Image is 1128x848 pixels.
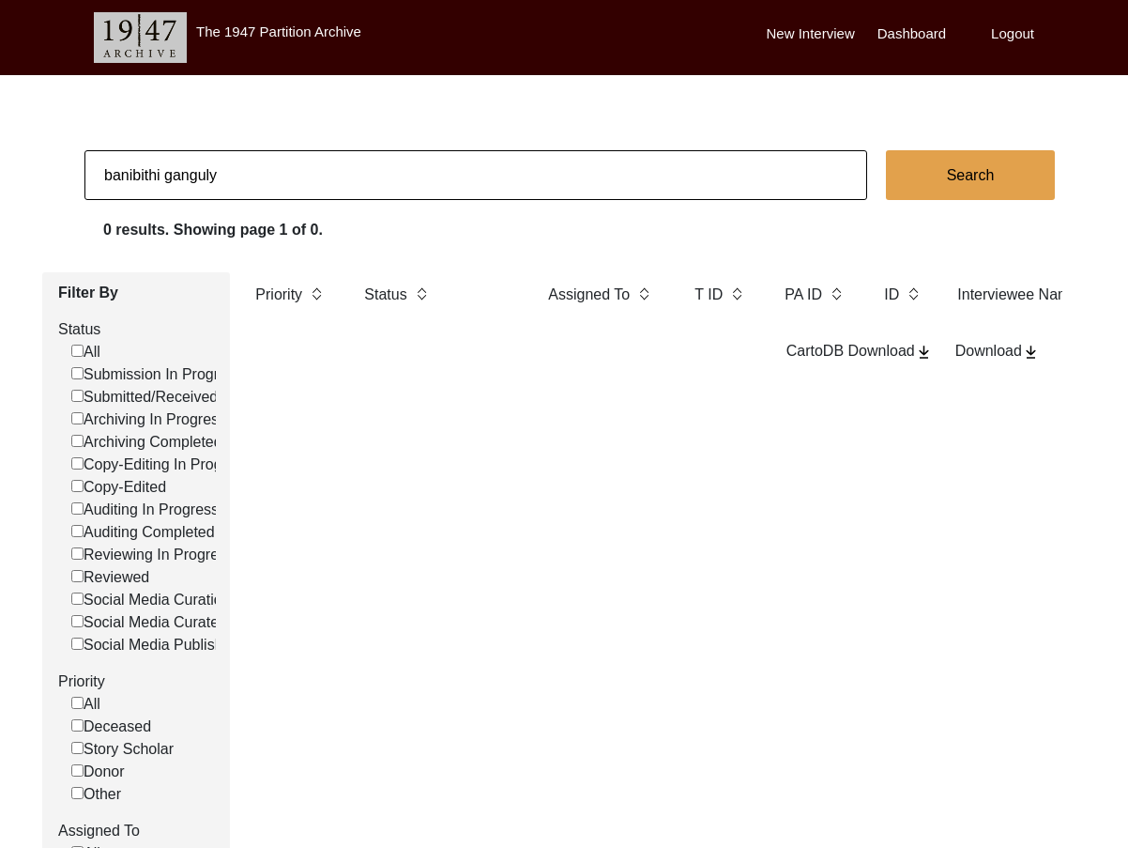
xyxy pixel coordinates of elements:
input: All [71,345,84,357]
label: Archiving Completed [71,431,222,454]
img: sort-button.png [415,284,428,304]
input: Copy-Editing In Progress [71,457,84,470]
label: Other [71,783,121,806]
label: Status [364,284,406,306]
input: Social Media Curation In Progress [71,593,84,605]
label: Story Scholar [71,738,174,761]
input: Social Media Published [71,638,84,650]
label: Archiving In Progress [71,409,226,431]
label: New Interview [767,23,855,45]
label: Filter By [58,282,216,304]
label: Priority [255,284,302,306]
div: CartoDB Download [786,340,933,362]
input: Auditing Completed [71,525,84,537]
input: Other [71,787,84,799]
label: Priority [58,671,216,693]
label: Deceased [71,716,151,738]
div: Download [955,340,1040,362]
label: Auditing In Progress [71,499,219,521]
input: All [71,697,84,709]
label: Donor [71,761,125,783]
img: sort-button.png [310,284,323,304]
input: Submission In Progress [71,367,84,379]
label: Interviewee Name [957,284,1078,306]
img: download-button.png [1022,344,1040,361]
label: Copy-Edited [71,476,166,499]
img: sort-button.png [637,284,650,304]
label: Assigned To [548,284,630,306]
label: Social Media Curation In Progress [71,589,312,611]
label: Assigned To [58,820,216,842]
label: Dashboard [877,23,946,45]
label: Status [58,318,216,341]
label: All [71,693,100,716]
input: Search... [84,150,867,200]
label: All [71,341,100,363]
label: Submitted/Received [71,386,218,409]
input: Copy-Edited [71,480,84,492]
button: Search [886,150,1055,200]
img: header-logo.png [94,12,187,63]
label: Social Media Curated [71,611,227,634]
label: Social Media Published [71,634,239,656]
label: Auditing Completed [71,521,215,544]
label: Copy-Editing In Progress [71,454,251,476]
input: Reviewed [71,570,84,582]
input: Donor [71,764,84,777]
label: 0 results. Showing page 1 of 0. [103,219,323,241]
input: Auditing In Progress [71,502,84,515]
label: ID [884,284,899,306]
input: Archiving In Progress [71,412,84,424]
input: Story Scholar [71,742,84,754]
label: Logout [991,23,1034,45]
label: T ID [694,284,723,306]
input: Social Media Curated [71,615,84,627]
input: Reviewing In Progress [71,547,84,560]
label: Reviewing In Progress [71,544,234,566]
img: sort-button.png [730,284,743,304]
input: Archiving Completed [71,435,84,447]
label: Reviewed [71,566,149,589]
label: The 1947 Partition Archive [196,23,361,39]
label: PA ID [785,284,822,306]
img: sort-button.png [830,284,843,304]
img: download-button.png [915,344,933,361]
input: Submitted/Received [71,390,84,402]
img: sort-button.png [907,284,920,304]
input: Deceased [71,719,84,732]
label: Submission In Progress [71,363,242,386]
